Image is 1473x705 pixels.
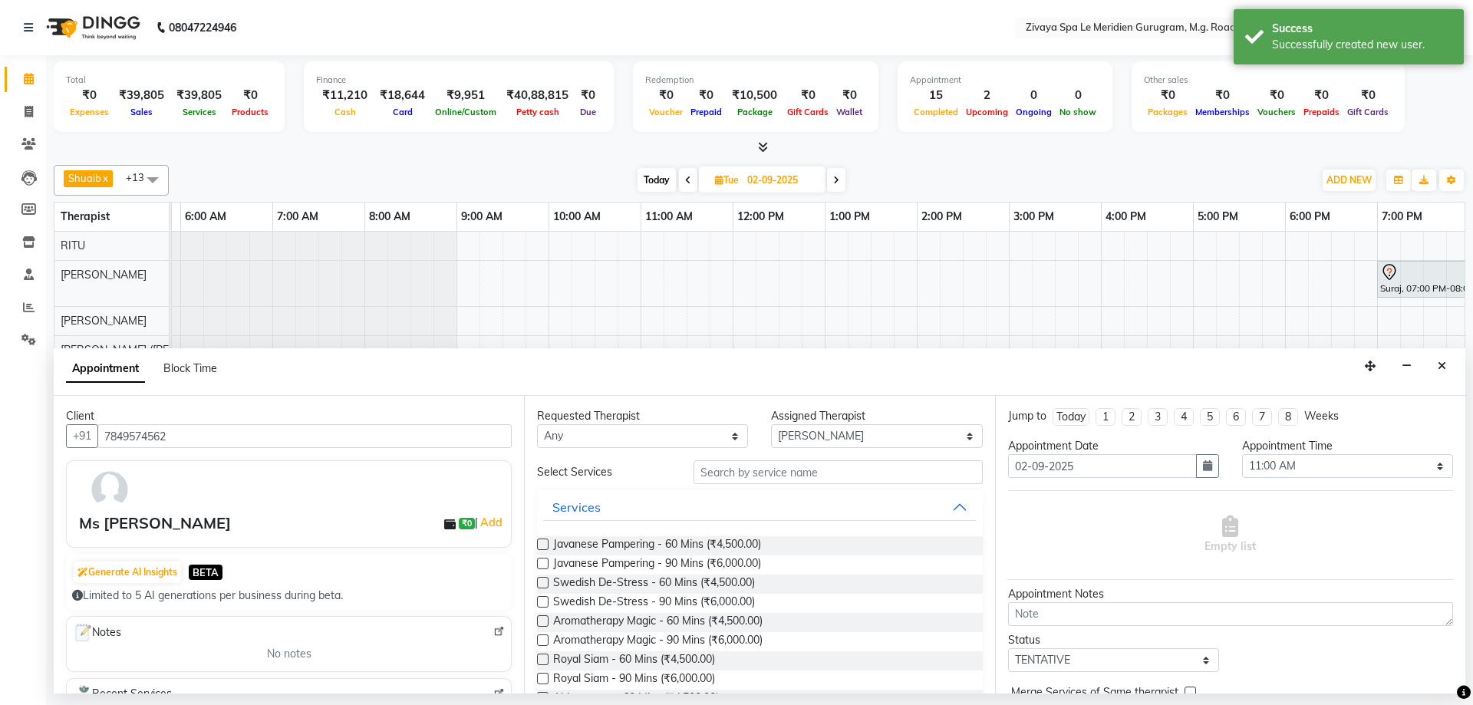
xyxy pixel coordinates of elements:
[1008,632,1219,648] div: Status
[1200,408,1220,426] li: 5
[66,424,98,448] button: +91
[771,408,982,424] div: Assigned Therapist
[73,623,121,643] span: Notes
[1326,174,1372,186] span: ADD NEW
[457,206,506,228] a: 9:00 AM
[553,632,763,651] span: Aromatherapy Magic - 90 Mins (₹6,000.00)
[170,87,228,104] div: ₹39,805
[66,408,512,424] div: Client
[1252,408,1272,426] li: 7
[638,168,676,192] span: Today
[910,87,962,104] div: 15
[500,87,575,104] div: ₹40,88,815
[1008,408,1046,424] div: Jump to
[374,87,431,104] div: ₹18,644
[1174,408,1194,426] li: 4
[1102,206,1150,228] a: 4:00 PM
[783,87,832,104] div: ₹0
[1194,206,1242,228] a: 5:00 PM
[726,87,783,104] div: ₹10,500
[66,87,113,104] div: ₹0
[72,588,506,604] div: Limited to 5 AI generations per business during beta.
[575,87,601,104] div: ₹0
[641,206,697,228] a: 11:00 AM
[553,555,761,575] span: Javanese Pampering - 90 Mins (₹6,000.00)
[1008,438,1219,454] div: Appointment Date
[543,493,976,521] button: Services
[1254,87,1300,104] div: ₹0
[478,513,505,532] a: Add
[316,87,374,104] div: ₹11,210
[1204,516,1256,555] span: Empty list
[553,651,715,670] span: Royal Siam - 60 Mins (₹4,500.00)
[113,87,170,104] div: ₹39,805
[431,87,500,104] div: ₹9,951
[526,464,681,480] div: Select Services
[549,206,605,228] a: 10:00 AM
[389,107,417,117] span: Card
[1286,206,1334,228] a: 6:00 PM
[687,87,726,104] div: ₹0
[79,512,231,535] div: Ms [PERSON_NAME]
[66,355,145,383] span: Appointment
[733,107,776,117] span: Package
[267,646,311,662] span: No notes
[66,107,113,117] span: Expenses
[1378,206,1426,228] a: 7:00 PM
[1008,454,1197,478] input: yyyy-mm-dd
[189,565,222,579] span: BETA
[61,209,110,223] span: Therapist
[316,74,601,87] div: Finance
[553,613,763,632] span: Aromatherapy Magic - 60 Mins (₹4,500.00)
[512,107,563,117] span: Petty cash
[832,87,866,104] div: ₹0
[962,107,1012,117] span: Upcoming
[61,343,242,357] span: [PERSON_NAME] ([PERSON_NAME])
[431,107,500,117] span: Online/Custom
[179,107,220,117] span: Services
[73,685,172,703] span: Recent Services
[553,670,715,690] span: Royal Siam - 90 Mins (₹6,000.00)
[962,87,1012,104] div: 2
[537,408,748,424] div: Requested Therapist
[68,172,101,184] span: Shuaib
[181,206,230,228] a: 6:00 AM
[39,6,144,49] img: logo
[1148,408,1168,426] li: 3
[1191,107,1254,117] span: Memberships
[1323,170,1376,191] button: ADD NEW
[101,172,108,184] a: x
[1144,74,1392,87] div: Other sales
[1144,87,1191,104] div: ₹0
[365,206,414,228] a: 8:00 AM
[733,206,788,228] a: 12:00 PM
[918,206,966,228] a: 2:00 PM
[1379,263,1467,295] div: Suraj, 07:00 PM-08:00 PM, Swedish De-Stress - 60 Mins
[711,174,743,186] span: Tue
[1056,107,1100,117] span: No show
[1343,107,1392,117] span: Gift Cards
[1300,107,1343,117] span: Prepaids
[645,74,866,87] div: Redemption
[1122,408,1142,426] li: 2
[1056,409,1086,425] div: Today
[552,498,601,516] div: Services
[1144,107,1191,117] span: Packages
[87,467,132,512] img: avatar
[694,460,983,484] input: Search by service name
[1012,107,1056,117] span: Ongoing
[553,536,761,555] span: Javanese Pampering - 60 Mins (₹4,500.00)
[1056,87,1100,104] div: 0
[1010,206,1058,228] a: 3:00 PM
[910,74,1100,87] div: Appointment
[1431,354,1453,378] button: Close
[163,361,217,375] span: Block Time
[1254,107,1300,117] span: Vouchers
[910,107,962,117] span: Completed
[825,206,874,228] a: 1:00 PM
[61,314,147,328] span: [PERSON_NAME]
[645,87,687,104] div: ₹0
[169,6,236,49] b: 08047224946
[553,575,755,594] span: Swedish De-Stress - 60 Mins (₹4,500.00)
[687,107,726,117] span: Prepaid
